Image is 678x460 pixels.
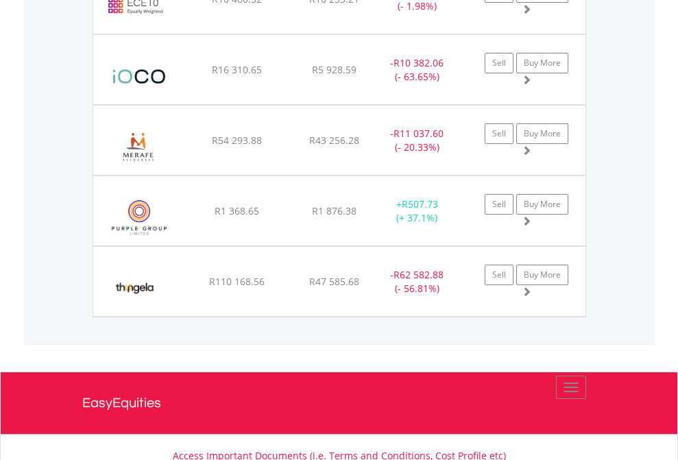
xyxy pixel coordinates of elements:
[309,134,359,147] span: R43 256.28
[100,123,178,171] img: EQU.ZA.MRF.png
[374,56,460,84] div: - (- 63.65%)
[309,275,359,288] span: R47 585.68
[312,204,356,217] span: R1 876.38
[394,127,444,140] span: R11 037.60
[374,268,460,295] div: - (- 56.81%)
[100,52,179,101] img: EQU.ZA.IOC.png
[394,268,444,281] span: R62 582.88
[100,264,169,313] img: EQU.ZA.TGA.png
[394,56,444,69] span: R10 382.06
[212,134,262,147] span: R54 293.88
[374,197,460,225] div: + (+ 37.1%)
[485,53,513,73] a: Sell
[485,194,513,215] a: Sell
[215,204,259,217] span: R1 368.65
[209,275,265,288] span: R110 168.56
[516,265,568,285] a: Buy More
[516,194,568,215] a: Buy More
[516,123,568,144] a: Buy More
[402,197,438,210] span: R507.73
[485,265,513,285] a: Sell
[485,123,513,144] a: Sell
[212,63,262,76] span: R16 310.65
[312,63,356,76] span: R5 928.59
[82,372,596,434] a: EasyEquities
[100,193,179,242] img: EQU.ZA.PPE.png
[374,127,460,154] div: - (- 20.33%)
[516,53,568,73] a: Buy More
